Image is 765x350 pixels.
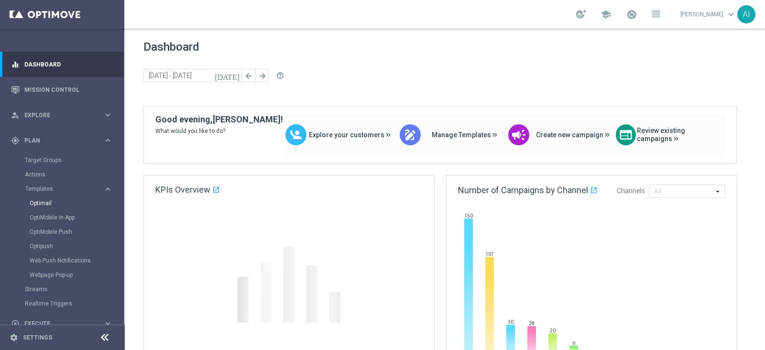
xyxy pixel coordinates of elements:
i: play_circle_outline [11,319,20,328]
div: Execute [11,319,103,328]
a: Settings [23,335,52,340]
span: keyboard_arrow_down [726,9,736,20]
span: Execute [24,321,103,327]
div: Plan [11,136,103,145]
div: Mission Control [11,77,112,102]
button: Templates keyboard_arrow_right [25,185,113,193]
i: settings [10,333,18,342]
a: Mission Control [24,77,112,102]
div: Target Groups [25,153,123,167]
div: Realtime Triggers [25,296,123,311]
a: Realtime Triggers [25,300,99,307]
span: Plan [24,138,103,143]
div: OptiMobile In-App [30,210,123,225]
div: Templates [25,182,123,282]
a: Optimail [30,199,99,207]
a: Webpage Pop-up [30,271,99,279]
i: keyboard_arrow_right [103,185,112,194]
a: Web Push Notifications [30,257,99,264]
div: Streams [25,282,123,296]
span: Templates [25,186,94,192]
i: gps_fixed [11,136,20,145]
div: Optimail [30,196,123,210]
a: Target Groups [25,156,99,164]
div: Dashboard [11,52,112,77]
button: equalizer Dashboard [11,61,113,68]
span: Explore [24,112,103,118]
div: Templates [25,186,103,192]
div: AI [737,5,755,23]
div: Actions [25,167,123,182]
div: Explore [11,111,103,120]
div: Webpage Pop-up [30,268,123,282]
button: play_circle_outline Execute keyboard_arrow_right [11,320,113,328]
div: Optipush [30,239,123,253]
span: school [601,9,611,20]
button: person_search Explore keyboard_arrow_right [11,111,113,119]
a: Dashboard [24,52,112,77]
button: Mission Control [11,86,113,94]
a: Optipush [30,242,99,250]
a: OptiMobile In-App [30,214,99,221]
a: Streams [25,285,99,293]
i: keyboard_arrow_right [103,319,112,328]
i: keyboard_arrow_right [103,136,112,145]
div: OptiMobile Push [30,225,123,239]
a: OptiMobile Push [30,228,99,236]
div: Web Push Notifications [30,253,123,268]
i: keyboard_arrow_right [103,110,112,120]
a: [PERSON_NAME]keyboard_arrow_down [679,7,737,22]
a: Actions [25,171,99,178]
button: gps_fixed Plan keyboard_arrow_right [11,137,113,144]
i: person_search [11,111,20,120]
i: equalizer [11,60,20,69]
